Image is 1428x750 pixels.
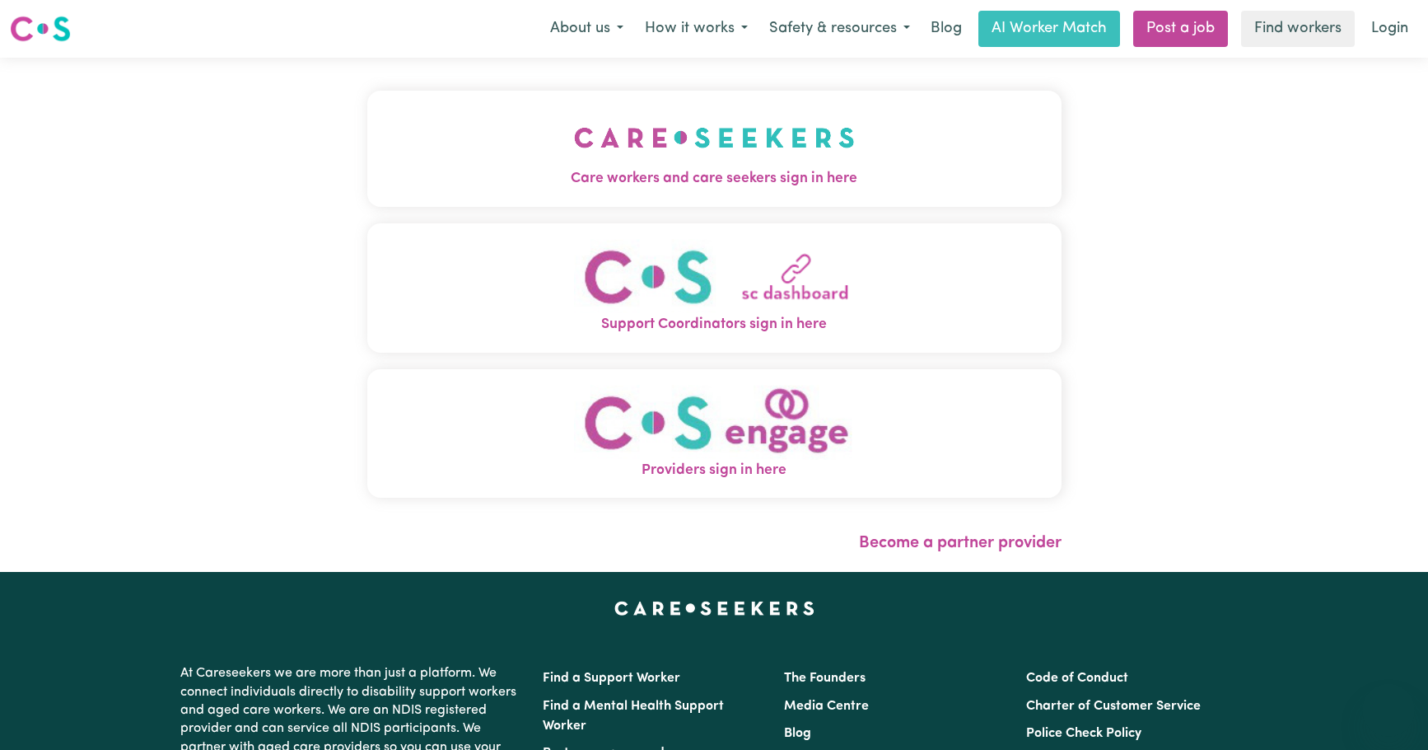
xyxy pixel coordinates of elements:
[784,727,811,740] a: Blog
[978,11,1120,47] a: AI Worker Match
[921,11,972,47] a: Blog
[1026,700,1201,713] a: Charter of Customer Service
[634,12,758,46] button: How it works
[1241,11,1355,47] a: Find workers
[1133,11,1228,47] a: Post a job
[1026,672,1128,685] a: Code of Conduct
[784,700,869,713] a: Media Centre
[539,12,634,46] button: About us
[1362,684,1415,737] iframe: Button to launch messaging window
[367,223,1062,352] button: Support Coordinators sign in here
[859,535,1062,551] a: Become a partner provider
[367,168,1062,190] span: Care workers and care seekers sign in here
[10,14,71,44] img: Careseekers logo
[543,672,680,685] a: Find a Support Worker
[543,700,724,733] a: Find a Mental Health Support Worker
[10,10,71,48] a: Careseekers logo
[367,368,1062,498] button: Providers sign in here
[784,672,866,685] a: The Founders
[614,602,814,615] a: Careseekers home page
[1361,11,1418,47] a: Login
[367,91,1062,206] button: Care workers and care seekers sign in here
[758,12,921,46] button: Safety & resources
[1026,727,1141,740] a: Police Check Policy
[367,460,1062,481] span: Providers sign in here
[367,314,1062,335] span: Support Coordinators sign in here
